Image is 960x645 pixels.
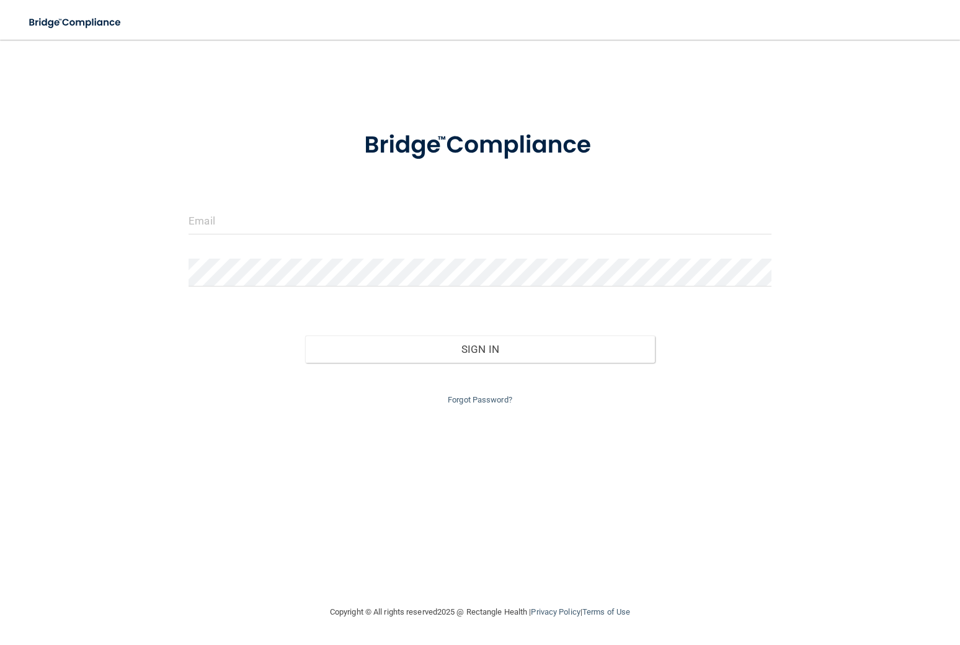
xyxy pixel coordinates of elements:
a: Privacy Policy [531,607,580,616]
button: Sign In [305,336,655,363]
div: Copyright © All rights reserved 2025 @ Rectangle Health | | [254,592,706,632]
a: Forgot Password? [448,395,512,404]
a: Terms of Use [582,607,630,616]
img: bridge_compliance_login_screen.278c3ca4.svg [19,10,133,35]
input: Email [189,207,771,234]
img: bridge_compliance_login_screen.278c3ca4.svg [339,114,621,177]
